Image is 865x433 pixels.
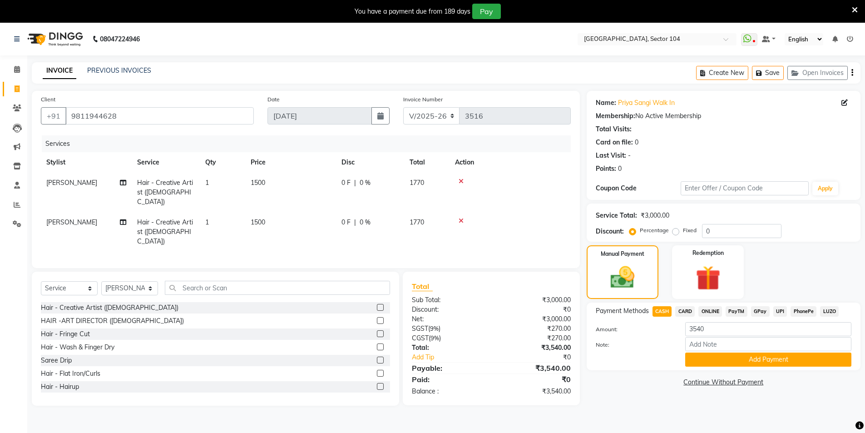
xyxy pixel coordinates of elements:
button: Open Invoices [787,66,848,80]
a: Add Tip [405,353,505,362]
input: Amount [685,322,851,336]
span: 9% [430,325,439,332]
label: Percentage [640,226,669,234]
div: Points: [596,164,616,174]
div: Balance : [405,387,491,396]
div: Services [42,135,578,152]
th: Service [132,152,200,173]
span: 0 % [360,178,371,188]
button: +91 [41,107,66,124]
b: 08047224946 [100,26,140,52]
a: INVOICE [43,63,76,79]
span: 0 F [341,178,351,188]
div: Hair - Wash & Finger Dry [41,343,114,352]
div: ₹3,540.00 [491,387,578,396]
div: ₹3,000.00 [491,295,578,305]
div: Saree Drip [41,356,72,365]
label: Invoice Number [403,95,443,104]
div: Total Visits: [596,124,632,134]
div: ₹0 [491,374,578,385]
span: CARD [675,306,695,317]
span: | [354,218,356,227]
span: 1 [205,218,209,226]
div: Discount: [596,227,624,236]
div: Coupon Code [596,184,681,193]
div: ₹3,540.00 [491,363,578,373]
div: Hair - Flat Iron/Curls [41,369,100,378]
label: Date [267,95,280,104]
span: 1 [205,179,209,187]
button: Pay [472,4,501,19]
input: Search or Scan [165,281,390,295]
span: UPI [773,306,787,317]
label: Redemption [692,249,724,257]
span: Hair - Creative Artist ([DEMOGRAPHIC_DATA]) [137,218,193,245]
input: Search by Name/Mobile/Email/Code [65,107,254,124]
label: Client [41,95,55,104]
div: ₹270.00 [491,333,578,343]
div: Hair - Fringe Cut [41,329,90,339]
div: No Active Membership [596,111,851,121]
div: 0 [618,164,622,174]
th: Action [450,152,571,173]
span: PayTM [726,306,747,317]
span: 1500 [251,179,265,187]
div: Membership: [596,111,635,121]
div: ₹0 [491,305,578,314]
label: Amount: [589,325,679,333]
span: [PERSON_NAME] [46,218,97,226]
span: 1770 [410,179,424,187]
label: Manual Payment [601,250,644,258]
span: 0 % [360,218,371,227]
span: 0 F [341,218,351,227]
div: ₹0 [506,353,578,362]
div: ₹3,000.00 [491,314,578,324]
div: ( ) [405,324,491,333]
span: ONLINE [698,306,722,317]
div: 0 [635,138,638,147]
th: Price [245,152,336,173]
div: Name: [596,98,616,108]
div: Net: [405,314,491,324]
span: Payment Methods [596,306,649,316]
div: Hair - Hairup [41,382,79,392]
span: CGST [412,334,429,342]
th: Qty [200,152,245,173]
div: Discount: [405,305,491,314]
th: Stylist [41,152,132,173]
button: Save [752,66,784,80]
span: [PERSON_NAME] [46,179,97,187]
div: Card on file: [596,138,633,147]
label: Note: [589,341,679,349]
div: ₹3,000.00 [641,211,669,220]
span: Total [412,282,433,291]
span: 1770 [410,218,424,226]
img: _cash.svg [603,264,642,291]
button: Add Payment [685,353,851,367]
label: Fixed [683,226,697,234]
img: _gift.svg [688,263,728,294]
div: You have a payment due from 189 days [355,7,470,16]
div: ₹3,540.00 [491,343,578,353]
span: 1500 [251,218,265,226]
span: 9% [430,334,439,342]
div: - [628,151,631,160]
button: Apply [812,182,838,195]
input: Enter Offer / Coupon Code [681,181,809,195]
div: ₹270.00 [491,324,578,333]
span: SGST [412,324,428,333]
a: PREVIOUS INVOICES [87,66,151,75]
div: Paid: [405,374,491,385]
a: Priya Sangi Walk In [618,98,675,108]
div: HAIR -ART DIRECTOR ([DEMOGRAPHIC_DATA]) [41,316,184,326]
th: Disc [336,152,404,173]
div: Sub Total: [405,295,491,305]
div: Total: [405,343,491,353]
div: Last Visit: [596,151,626,160]
input: Add Note [685,337,851,351]
span: GPay [751,306,770,317]
span: Hair - Creative Artist ([DEMOGRAPHIC_DATA]) [137,179,193,206]
a: Continue Without Payment [588,378,859,387]
span: LUZO [820,306,839,317]
span: PhonePe [791,306,816,317]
